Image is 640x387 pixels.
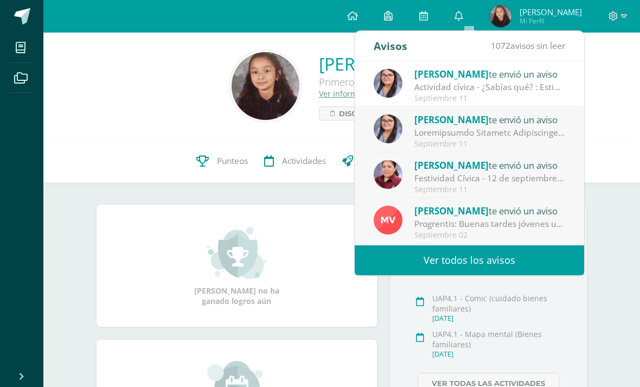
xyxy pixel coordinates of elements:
img: 17db063816693a26b2c8d26fdd0faec0.png [374,69,402,98]
div: Progrentis: Buenas tardes jóvenes un abrazo. El día de mañana traer su dispositivo como siempre, ... [414,218,565,230]
div: Septiembre 11 [414,139,565,149]
span: avisos sin leer [491,40,565,52]
img: 1ff341f52347efc33ff1d2a179cbdb51.png [374,206,402,234]
div: te envió un aviso [414,67,565,81]
div: [DATE] [432,350,569,359]
span: [PERSON_NAME] [520,7,582,17]
div: Septiembre 11 [414,185,565,194]
div: Festividad Cívica - 12 de septiembre: Buen día estimadas familias. Comparto información de requer... [414,172,565,185]
span: Actividades [282,155,326,167]
img: 572731e916f884d71ba8e5c6726a44ec.png [490,5,511,27]
span: [PERSON_NAME] [414,159,489,172]
span: [PERSON_NAME] [414,68,489,80]
a: Actividades [256,139,334,183]
div: Septiembre 02 [414,231,565,240]
span: Mi Perfil [520,16,582,26]
div: Actividad cívica - ¿Sabías qué? : Estimados jóvenes reciban un cordial saludo, por este medio les... [414,81,565,93]
span: [PERSON_NAME] [414,113,489,126]
div: Recordatorio Festival Gastronómico : Estimados estudiantes reciban un atento y cordial saludo, po... [414,126,565,139]
div: te envió un aviso [414,158,565,172]
div: UAP4.1 - Comic (cuidado bienes familiares) [432,293,569,314]
img: ca38207ff64f461ec141487f36af9fbf.png [374,160,402,189]
div: te envió un aviso [414,204,565,218]
a: [PERSON_NAME] [319,52,454,75]
a: Punteos [188,139,256,183]
a: Ver información personal... [319,88,418,99]
div: te envió un aviso [414,112,565,126]
div: Primero Básico A [319,75,454,88]
div: UAP4.1 - Mapa mental (Bienes familiares) [432,329,569,350]
img: b2e74ff0508a7ae67ef5e4cc3ee37f90.png [232,52,299,120]
img: 17db063816693a26b2c8d26fdd0faec0.png [374,115,402,143]
span: 1072 [491,40,510,52]
span: Disciplina [339,107,382,120]
span: Punteos [217,155,248,167]
img: achievement_small.png [207,226,266,280]
a: Trayectoria [334,139,413,183]
span: [PERSON_NAME] [414,205,489,217]
div: [PERSON_NAME] no ha ganado logros aún [182,226,291,306]
a: Ver todos los avisos [355,245,584,275]
div: Septiembre 11 [414,94,565,103]
div: [DATE] [432,314,569,323]
div: Avisos [374,31,407,61]
a: Disciplina [319,106,393,120]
